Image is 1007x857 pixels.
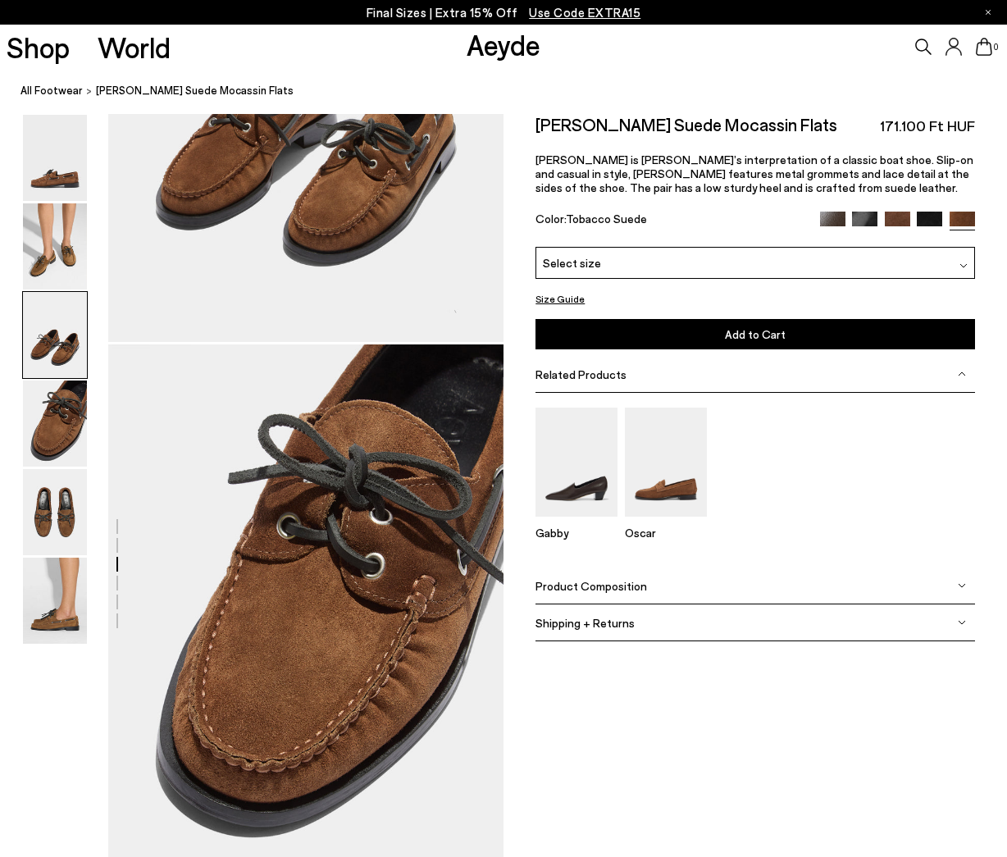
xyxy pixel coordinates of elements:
a: All Footwear [21,82,83,99]
span: [PERSON_NAME] Suede Mocassin Flats [96,82,294,99]
img: svg%3E [958,581,966,590]
img: Oscar Suede Loafers [625,408,707,517]
a: 0 [976,38,992,56]
a: World [98,33,171,62]
span: Navigate to /collections/ss25-final-sizes [529,5,640,20]
h2: [PERSON_NAME] Suede Mocassin Flats [535,114,837,134]
span: Product Composition [535,578,647,592]
img: svg%3E [958,370,966,378]
p: Gabby [535,526,617,540]
span: [PERSON_NAME] is [PERSON_NAME]’s interpretation of a classic boat shoe. Slip-on and casual in sty... [535,153,973,194]
img: svg%3E [959,262,968,270]
img: Harris Suede Mocassin Flats - Image 4 [23,381,87,467]
img: Harris Suede Mocassin Flats - Image 6 [23,558,87,644]
span: 171.100 Ft HUF [880,116,975,136]
a: Oscar Suede Loafers Oscar [625,505,707,540]
img: Harris Suede Mocassin Flats - Image 3 [23,292,87,378]
a: Shop [7,33,70,62]
img: Harris Suede Mocassin Flats - Image 2 [23,203,87,289]
span: 0 [992,43,1000,52]
img: svg%3E [958,618,966,627]
span: Shipping + Returns [535,615,635,629]
img: Harris Suede Mocassin Flats - Image 5 [23,469,87,555]
img: Gabby Almond-Toe Loafers [535,408,617,517]
span: Select size [543,254,601,271]
a: Aeyde [467,27,540,62]
div: Color: [535,212,806,230]
p: Oscar [625,526,707,540]
p: Final Sizes | Extra 15% Off [367,2,641,23]
button: Size Guide [535,289,585,309]
a: Gabby Almond-Toe Loafers Gabby [535,505,617,540]
span: Add to Cart [725,327,786,341]
nav: breadcrumb [21,69,1007,114]
span: Related Products [535,367,627,381]
button: Add to Cart [535,319,974,349]
img: Harris Suede Mocassin Flats - Image 1 [23,115,87,201]
span: Tobacco Suede [566,212,647,226]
